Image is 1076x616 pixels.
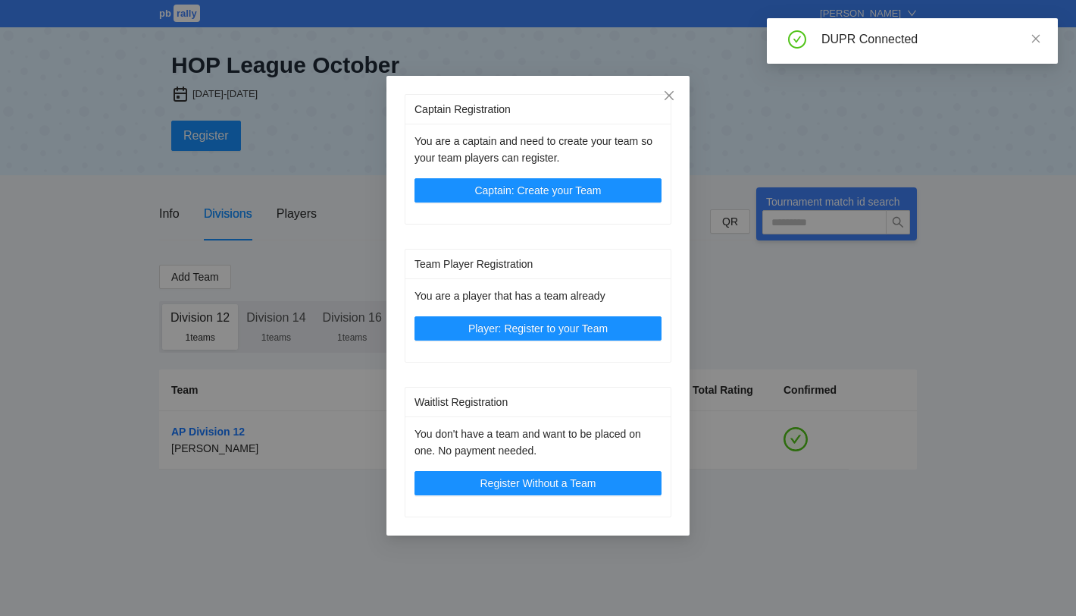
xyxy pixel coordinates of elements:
span: Register Without a Team [480,475,596,492]
div: You are a player that has a team already [414,288,662,304]
span: Player: Register to your Team [468,320,608,337]
button: Register Without a Team [414,471,662,495]
div: You are a captain and need to create your team so your team players can register. [414,133,662,166]
span: close [663,90,675,102]
span: Captain: Create your Team [474,182,601,199]
button: Close [649,76,690,117]
div: You don't have a team and want to be placed on one. No payment needed. [414,426,662,459]
div: DUPR Connected [821,30,1040,49]
div: Captain Registration [414,95,662,124]
div: Team Player Registration [414,250,662,278]
div: Waitlist Registration [414,388,662,416]
button: Captain: Create your Team [414,178,662,203]
span: check-circle [788,30,806,49]
span: close [1031,33,1041,44]
button: Player: Register to your Team [414,316,662,341]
